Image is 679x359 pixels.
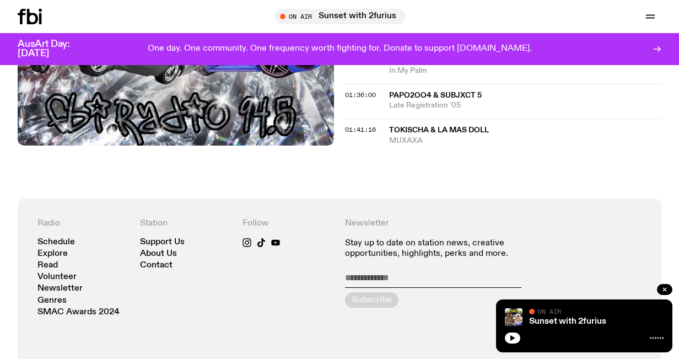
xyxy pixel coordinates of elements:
h3: AusArt Day: [DATE] [18,40,88,58]
a: Schedule [37,238,75,247]
a: Newsletter [37,285,83,293]
h4: Newsletter [345,218,539,229]
a: Sunset with 2furius [529,317,606,326]
h4: Radio [37,218,129,229]
button: On AirSunset with 2furius [274,9,405,24]
a: Support Us [140,238,185,247]
p: Stay up to date on station news, creative opportunities, highlights, perks and more. [345,238,539,259]
a: Read [37,261,58,270]
a: Explore [37,250,68,258]
a: Genres [37,297,67,305]
h4: Station [140,218,231,229]
span: 01:36:00 [345,90,376,99]
span: Late Registration '05 [389,100,661,111]
span: MUXAXA [389,136,661,146]
a: Contact [140,261,173,270]
span: In My Palm [389,66,661,76]
a: SMAC Awards 2024 [37,308,120,317]
p: One day. One community. One frequency worth fighting for. Donate to support [DOMAIN_NAME]. [148,44,532,54]
img: In the style of cheesy 2000s hip hop mixtapes - Mateo on the left has his hands clapsed in prayer... [505,308,522,326]
a: About Us [140,250,177,258]
h4: Follow [242,218,334,229]
span: Papo2oo4 & Subjxct 5 [389,92,482,99]
button: Subscribe [345,292,398,308]
span: Tokischa & La Mas Doll [389,126,489,134]
a: Volunteer [37,273,77,281]
span: On Air [538,308,561,315]
span: 01:41:16 [345,125,376,134]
